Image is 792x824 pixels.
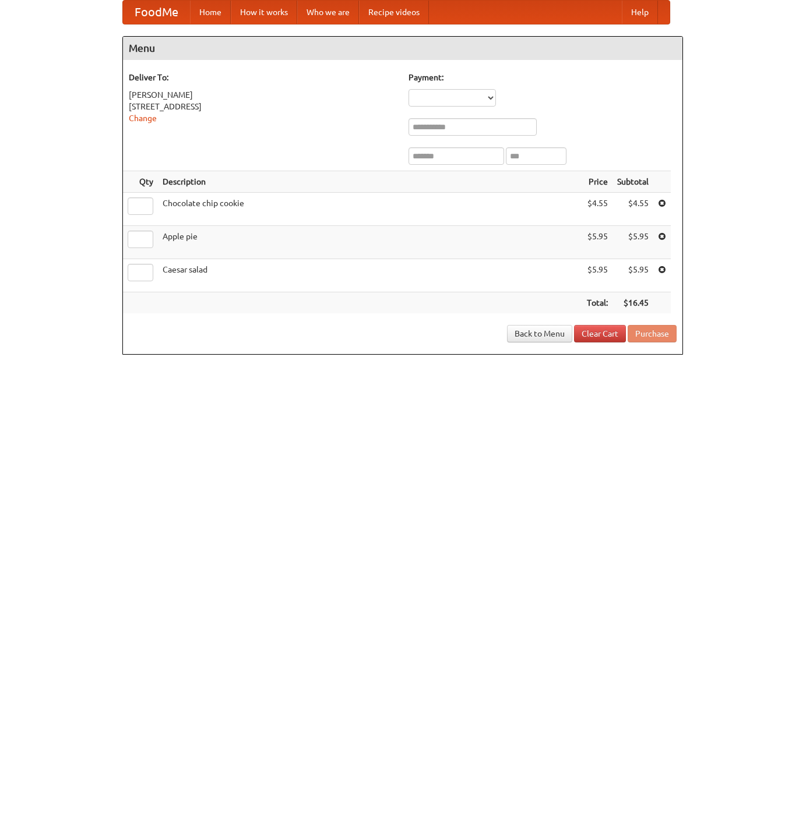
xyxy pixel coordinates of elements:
[129,89,397,101] div: [PERSON_NAME]
[582,171,613,193] th: Price
[231,1,297,24] a: How it works
[582,259,613,292] td: $5.95
[129,72,397,83] h5: Deliver To:
[158,171,582,193] th: Description
[158,193,582,226] td: Chocolate chip cookie
[359,1,429,24] a: Recipe videos
[628,325,677,342] button: Purchase
[297,1,359,24] a: Who we are
[613,171,653,193] th: Subtotal
[123,37,682,60] h4: Menu
[613,259,653,292] td: $5.95
[158,259,582,292] td: Caesar salad
[190,1,231,24] a: Home
[582,193,613,226] td: $4.55
[123,171,158,193] th: Qty
[507,325,572,342] a: Back to Menu
[613,193,653,226] td: $4.55
[622,1,658,24] a: Help
[123,1,190,24] a: FoodMe
[574,325,626,342] a: Clear Cart
[409,72,677,83] h5: Payment:
[129,101,397,112] div: [STREET_ADDRESS]
[582,226,613,259] td: $5.95
[129,114,157,123] a: Change
[582,292,613,314] th: Total:
[158,226,582,259] td: Apple pie
[613,226,653,259] td: $5.95
[613,292,653,314] th: $16.45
